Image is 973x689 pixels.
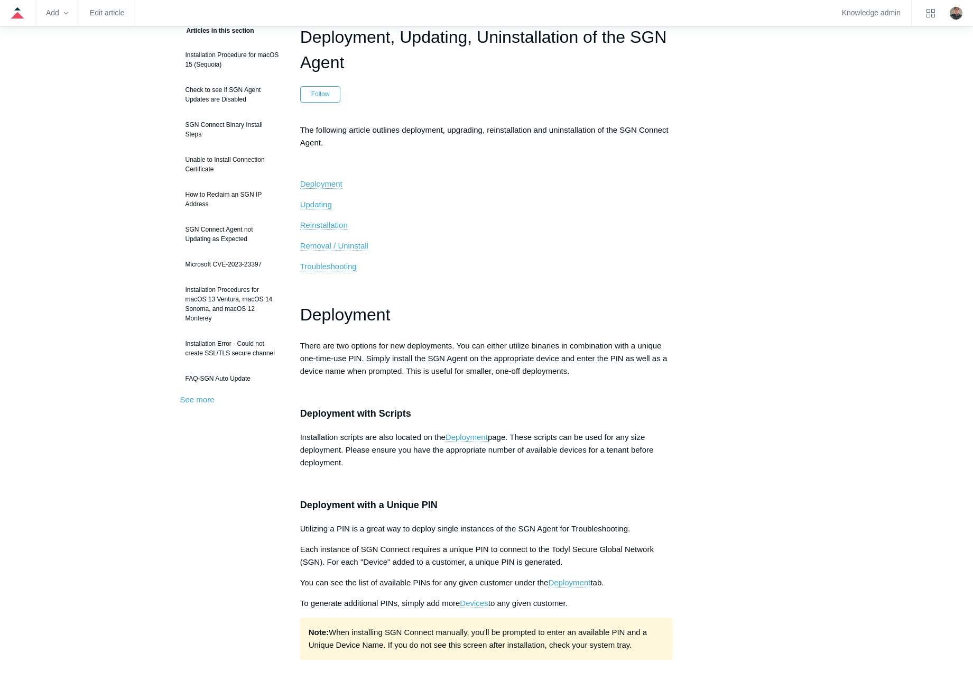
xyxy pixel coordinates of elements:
[548,578,590,587] a: Deployment
[300,241,368,250] span: Removal / Uninstall
[300,86,341,102] button: Follow Article
[180,254,284,274] a: Microsoft CVE-2023-23397
[590,578,604,587] span: tab.
[180,150,284,179] a: Unable to Install Connection Certificate
[300,262,357,271] a: Troubleshooting
[309,628,329,637] strong: Note:
[180,27,254,34] span: Articles in this section
[300,618,673,660] p: When installing SGN Connect manually, you'll be prompted to enter an available PIN and a Unique D...
[950,7,962,20] zd-hc-trigger: Click your profile icon to open the profile menu
[460,599,488,608] a: Devices
[300,341,668,375] span: There are two options for new deployments. You can either utilize binaries in combination with a ...
[300,500,438,510] span: Deployment with a Unique PIN
[180,395,215,404] a: See more
[180,280,284,328] a: Installation Procedures for macOS 13 Ventura, macOS 14 Sonoma, and macOS 12 Monterey
[180,219,284,249] a: SGN Connect Agent not Updating as Expected
[300,179,342,188] span: Deployment
[300,408,411,419] span: Deployment with Scripts
[300,179,342,189] a: Deployment
[180,369,284,389] a: FAQ-SGN Auto Update
[488,599,568,608] span: to any given customer.
[300,221,348,229] span: Reinstallation
[46,10,68,16] zd-hc-trigger: Add
[300,578,549,587] span: You can see the list of available PINs for any given customer under the
[300,241,368,251] a: Removal / Uninstall
[950,7,962,20] img: user avatar
[90,10,124,16] a: Edit article
[300,545,654,566] span: Each instance of SGN Connect requires a unique PIN to connect to the Todyl Secure Global Network ...
[300,433,446,442] span: Installation scripts are also located on the
[180,185,284,214] a: How to Reclaim an SGN IP Address
[180,115,284,144] a: SGN Connect Binary Install Steps
[300,24,673,75] h1: Deployment, Updating, Uninstallation of the SGN Agent
[842,10,901,16] a: Knowledge admin
[300,125,669,147] span: The following article outlines deployment, upgrading, reinstallation and uninstallation of the SG...
[300,433,654,467] span: page. These scripts can be used for any size deployment. Please ensure you have the appropriate n...
[300,305,391,324] span: Deployment
[180,45,284,75] a: Installation Procedure for macOS 15 (Sequoia)
[300,221,348,230] a: Reinstallation
[300,524,631,533] span: Utilizing a PIN is a great way to deploy single instances of the SGN Agent for Troubleshooting.
[180,334,284,363] a: Installation Error - Could not create SSL/TLS secure channel
[300,599,460,608] span: To generate additional PINs, simply add more
[446,433,488,442] a: Deployment
[300,200,332,209] a: Updating
[180,80,284,109] a: Check to see if SGN Agent Updates are Disabled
